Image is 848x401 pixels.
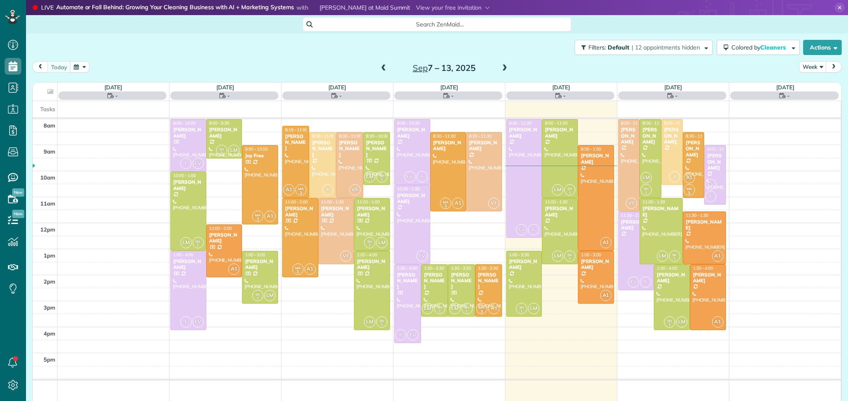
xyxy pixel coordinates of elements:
[581,146,601,152] span: 9:00 - 1:00
[464,305,469,310] span: SH
[575,40,713,55] button: Filters: Default | 12 appointments hidden
[380,173,385,178] span: SH
[366,133,389,139] span: 8:30 - 10:30
[567,186,572,191] span: SH
[364,316,375,328] span: LM
[468,140,499,152] div: [PERSON_NAME]
[40,226,55,233] span: 12pm
[640,172,652,183] span: LM
[643,120,665,126] span: 8:00 - 11:00
[285,206,316,218] div: [PERSON_NAME]
[380,318,385,323] span: SH
[407,329,419,341] span: FV
[479,305,484,310] span: MA
[252,294,263,302] small: 1
[509,127,540,139] div: [PERSON_NAME]
[621,120,644,126] span: 8:00 - 11:30
[195,239,200,244] span: SH
[304,263,316,275] span: A1
[356,258,388,271] div: [PERSON_NAME]
[424,266,444,271] span: 1:30 - 3:30
[705,179,716,190] span: FV
[731,44,789,51] span: Colored by
[667,318,672,323] span: SH
[397,272,419,290] div: [PERSON_NAME]
[44,278,55,285] span: 2pm
[440,202,451,210] small: 3
[803,40,842,55] button: Actions
[264,211,276,222] span: A1
[285,133,307,151] div: [PERSON_NAME]
[488,198,499,209] span: VE
[44,252,55,259] span: 1pm
[44,356,55,363] span: 5pm
[264,290,276,301] span: LM
[44,304,55,311] span: 3pm
[285,199,308,205] span: 11:00 - 2:00
[193,242,203,250] small: 1
[340,250,351,262] span: VE
[40,106,55,112] span: Tasks
[173,252,193,258] span: 1:00 - 4:00
[707,153,723,171] div: [PERSON_NAME]
[588,44,606,51] span: Filters:
[312,140,333,158] div: [PERSON_NAME]
[544,127,575,139] div: [PERSON_NAME]
[450,272,472,290] div: [PERSON_NAME]
[826,61,842,73] button: next
[552,250,563,262] span: LM
[433,140,464,152] div: [PERSON_NAME]
[173,173,196,178] span: 10:00 - 1:00
[509,252,529,258] span: 1:00 - 3:30
[356,206,388,218] div: [PERSON_NAME]
[364,171,375,182] span: LM
[707,146,730,152] span: 9:00 - 11:15
[245,153,276,159] div: Joy Free
[519,305,524,310] span: SH
[293,268,303,276] small: 3
[687,186,692,191] span: MA
[516,224,527,235] span: FV
[339,91,342,100] span: -
[621,127,637,145] div: [PERSON_NAME]
[545,199,567,205] span: 11:00 - 1:30
[357,252,377,258] span: 1:00 - 4:00
[310,4,316,11] img: dan-young.jpg
[297,4,308,11] span: with
[434,308,445,316] small: 1
[404,171,416,182] span: FV
[312,133,335,139] span: 8:30 - 11:00
[44,330,55,337] span: 4pm
[581,252,601,258] span: 1:00 - 3:00
[173,120,196,126] span: 8:00 - 10:00
[567,253,572,257] span: SH
[664,321,675,329] small: 1
[717,40,800,55] button: Colored byCleaners
[216,84,234,91] a: [DATE]
[339,133,362,139] span: 8:30 - 11:00
[692,272,723,284] div: [PERSON_NAME]
[377,321,387,329] small: 1
[705,191,716,202] span: F
[180,158,192,169] span: F
[180,237,192,248] span: LM
[44,148,55,155] span: 9am
[376,237,388,248] span: LM
[12,188,24,197] span: New
[228,263,239,275] span: A1
[32,61,48,73] button: prev
[685,219,723,231] div: [PERSON_NAME]
[478,272,499,290] div: [PERSON_NAME]
[173,258,204,271] div: [PERSON_NAME]
[685,140,702,158] div: [PERSON_NAME]
[787,91,790,100] span: -
[676,316,687,328] span: LM
[245,146,268,152] span: 9:00 - 12:00
[228,145,239,156] span: LM
[338,140,360,158] div: [PERSON_NAME]
[675,91,678,100] span: -
[570,40,713,55] a: Filters: Default | 12 appointments hidden
[669,171,680,182] span: X
[209,226,232,231] span: 12:00 - 2:00
[552,84,570,91] a: [DATE]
